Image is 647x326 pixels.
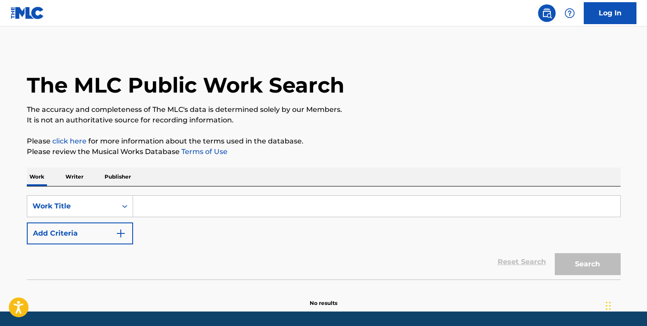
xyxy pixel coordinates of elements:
[27,168,47,186] p: Work
[102,168,134,186] p: Publisher
[11,7,44,19] img: MLC Logo
[52,137,87,145] a: click here
[310,289,337,307] p: No results
[564,8,575,18] img: help
[180,147,228,156] a: Terms of Use
[27,147,621,157] p: Please review the Musical Works Database
[606,293,611,319] div: Drag
[584,2,636,24] a: Log In
[561,4,578,22] div: Help
[27,72,344,98] h1: The MLC Public Work Search
[542,8,552,18] img: search
[27,195,621,279] form: Search Form
[27,104,621,115] p: The accuracy and completeness of The MLC's data is determined solely by our Members.
[27,222,133,244] button: Add Criteria
[27,136,621,147] p: Please for more information about the terms used in the database.
[538,4,556,22] a: Public Search
[27,115,621,125] p: It is not an authoritative source for recording information.
[63,168,86,186] p: Writer
[603,284,647,326] iframe: Chat Widget
[116,228,126,239] img: 9d2ae6d4665cec9f34b9.svg
[33,201,112,211] div: Work Title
